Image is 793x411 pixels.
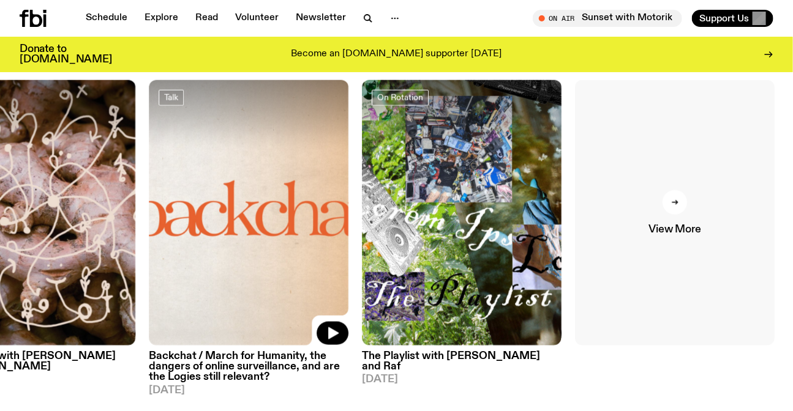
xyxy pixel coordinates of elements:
a: View More [575,80,775,346]
a: Backchat / March for Humanity, the dangers of online surveillance, and are the Logies still relev... [149,346,348,396]
button: Support Us [692,10,773,27]
span: Support Us [699,13,749,24]
h3: Donate to [DOMAIN_NAME] [20,44,112,65]
h3: Backchat / March for Humanity, the dangers of online surveillance, and are the Logies still relev... [149,352,348,383]
span: [DATE] [362,375,562,385]
h3: The Playlist with [PERSON_NAME] and Raf [362,352,562,372]
p: Become an [DOMAIN_NAME] supporter [DATE] [291,49,502,60]
a: Volunteer [228,10,286,27]
a: Read [188,10,225,27]
span: On Rotation [377,93,423,102]
span: View More [649,224,701,235]
span: [DATE] [149,386,348,396]
a: On Rotation [372,90,429,106]
a: The Playlist with [PERSON_NAME] and Raf[DATE] [362,346,562,385]
button: On AirSunset with Motorik [533,10,682,27]
a: Explore [137,10,186,27]
a: Schedule [78,10,135,27]
a: Talk [159,90,184,106]
span: Talk [164,93,178,102]
a: Newsletter [288,10,353,27]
